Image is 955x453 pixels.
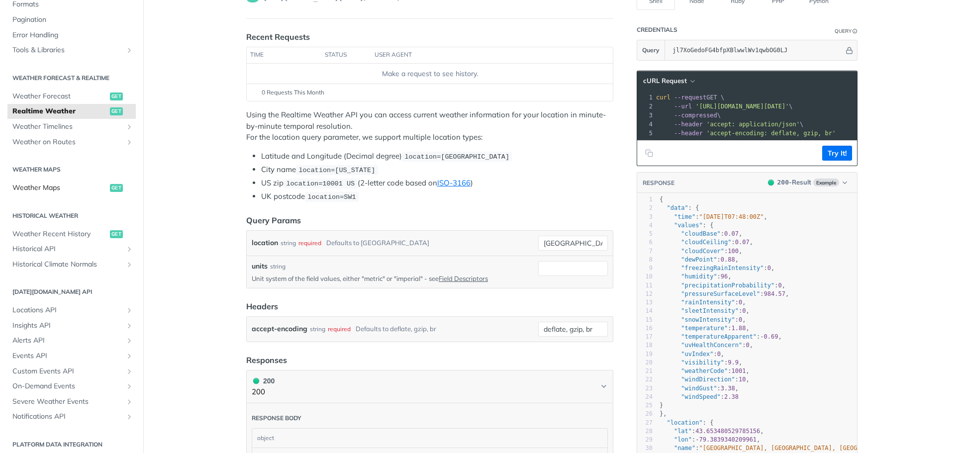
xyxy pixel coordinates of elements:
span: : , [660,376,750,383]
span: "uvHealthConcern" [681,342,742,349]
span: : , [660,385,739,392]
span: cURL Request [643,77,687,85]
div: 14 [637,307,653,315]
span: "cloudCeiling" [681,239,731,246]
span: : , [660,230,742,237]
div: required [328,322,351,336]
span: "cloudCover" [681,248,724,255]
span: 0 [717,351,721,358]
span: 0 [739,299,742,306]
li: Latitude and Longitude (Decimal degree) [261,151,613,162]
span: 10 [739,376,746,383]
span: Historical API [12,244,123,254]
p: 200 [252,386,275,398]
div: 24 [637,393,653,401]
span: '[URL][DOMAIN_NAME][DATE]' [695,103,789,110]
div: 5 [637,230,653,238]
div: Query [835,27,852,35]
span: "[DATE]T07:48:00Z" [699,213,764,220]
span: Weather on Routes [12,137,123,147]
span: Tools & Libraries [12,45,123,55]
span: 2.38 [724,393,739,400]
div: Recent Requests [246,31,310,43]
div: 4 [637,221,653,230]
div: 23 [637,384,653,393]
div: 22 [637,375,653,384]
button: Show subpages for Notifications API [125,413,133,421]
span: "freezingRainIntensity" [681,265,764,272]
span: 1001 [732,367,746,374]
span: "time" [674,213,695,220]
span: 200 [777,179,789,186]
span: : , [660,351,724,358]
span: Events API [12,351,123,361]
a: Insights APIShow subpages for Insights API [7,318,136,333]
span: 0 [767,265,771,272]
span: get [110,184,123,192]
span: : , [660,299,746,306]
button: Show subpages for Custom Events API [125,367,133,375]
div: 6 [637,238,653,247]
a: Alerts APIShow subpages for Alerts API [7,333,136,348]
span: - [760,333,764,340]
button: Hide [844,45,855,55]
span: 'accept-encoding: deflate, gzip, br' [706,130,836,137]
a: Weather TimelinesShow subpages for Weather Timelines [7,119,136,134]
div: Credentials [637,26,677,34]
a: Pagination [7,12,136,27]
span: : , [660,213,767,220]
span: \ [656,112,721,119]
span: "weatherCode" [681,367,728,374]
a: Weather Forecastget [7,89,136,104]
i: Information [853,29,858,34]
div: 7 [637,247,653,256]
span: Query [642,46,660,55]
span: : , [660,307,750,314]
div: 18 [637,341,653,350]
div: object [252,429,605,448]
span: get [110,92,123,100]
p: Using the Realtime Weather API you can access current weather information for your location in mi... [246,109,613,143]
span: : , [660,316,746,323]
a: Weather on RoutesShow subpages for Weather on Routes [7,135,136,150]
span: Pagination [12,15,133,25]
a: Field Descriptors [439,274,488,282]
div: Responses [246,354,287,366]
span: : , [660,290,789,297]
button: Show subpages for Historical Climate Normals [125,261,133,269]
h2: [DATE][DOMAIN_NAME] API [7,287,136,296]
button: Show subpages for On-Demand Events [125,382,133,390]
div: 1 [637,93,654,102]
div: 3 [637,111,654,120]
h2: Historical Weather [7,211,136,220]
div: - Result [777,178,811,187]
span: 0.88 [721,256,735,263]
span: 3.38 [721,385,735,392]
span: "snowIntensity" [681,316,735,323]
span: 0.69 [764,333,778,340]
div: 2 [637,102,654,111]
span: "cloudBase" [681,230,720,237]
th: user agent [371,47,593,63]
li: City name [261,164,613,176]
a: Severe Weather EventsShow subpages for Severe Weather Events [7,394,136,409]
div: 17 [637,333,653,341]
span: Alerts API [12,336,123,346]
span: : , [660,239,753,246]
span: 43.653480529785156 [695,428,760,435]
span: 0 Requests This Month [262,88,324,97]
span: "visibility" [681,359,724,366]
a: On-Demand EventsShow subpages for On-Demand Events [7,379,136,394]
span: : , [660,273,732,280]
span: "humidity" [681,273,717,280]
span: : [660,393,739,400]
span: : , [660,342,753,349]
li: UK postcode [261,191,613,202]
span: Weather Timelines [12,122,123,132]
span: 200 [768,180,774,185]
span: "pressureSurfaceLevel" [681,290,760,297]
span: "sleetIntensity" [681,307,739,314]
div: Make a request to see history. [251,69,609,79]
a: Locations APIShow subpages for Locations API [7,303,136,318]
span: get [110,230,123,238]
